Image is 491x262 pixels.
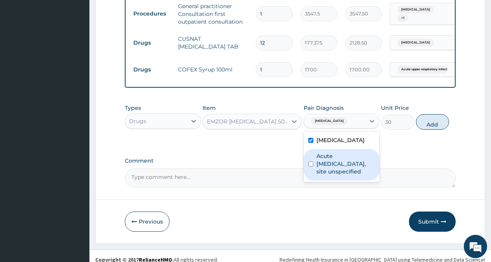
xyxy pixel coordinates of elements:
[129,36,174,50] td: Drugs
[40,43,131,54] div: Chat with us now
[397,66,454,73] span: Acute upper respiratory infect...
[125,105,141,111] label: Types
[397,6,434,14] span: [MEDICAL_DATA]
[4,177,148,205] textarea: Type your message and hit 'Enter'
[397,14,408,22] span: + 1
[381,104,409,112] label: Unit Price
[203,104,216,112] label: Item
[316,136,365,144] label: [MEDICAL_DATA]
[409,212,456,232] button: Submit
[125,158,456,164] label: Comment
[174,62,252,77] td: COFEX Syrup 100ml
[129,7,174,21] td: Procedures
[316,152,375,175] label: Acute [MEDICAL_DATA], site unspecified
[311,117,348,125] span: [MEDICAL_DATA]
[304,104,344,112] label: Pair Diagnosis
[14,39,31,58] img: d_794563401_company_1708531726252_794563401
[416,114,449,130] button: Add
[174,31,252,54] td: CUSNAT [MEDICAL_DATA] TAB
[129,117,146,125] div: Drugs
[45,80,107,159] span: We're online!
[128,4,146,23] div: Minimize live chat window
[397,39,434,47] span: [MEDICAL_DATA]
[125,212,169,232] button: Previous
[129,62,174,77] td: Drugs
[207,118,288,125] div: EMZOR [MEDICAL_DATA] 500mg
